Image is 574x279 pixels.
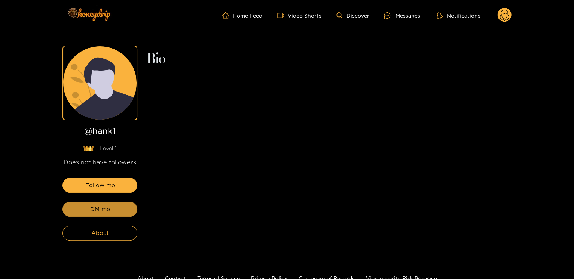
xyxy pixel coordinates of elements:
[384,11,420,20] div: Messages
[85,181,115,190] span: Follow me
[222,12,262,19] a: Home Feed
[62,158,137,167] div: Does not have followers
[222,12,233,19] span: home
[62,178,137,193] button: Follow me
[100,145,117,152] span: Level 1
[435,12,482,19] button: Notifications
[62,202,137,217] button: DM me
[62,126,137,139] h1: @ hank1
[90,205,110,214] span: DM me
[277,12,321,19] a: Video Shorts
[91,229,109,238] span: About
[277,12,288,19] span: video-camera
[146,53,512,66] h2: Bio
[336,12,369,19] a: Discover
[62,226,137,241] button: About
[83,145,94,151] img: lavel grade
